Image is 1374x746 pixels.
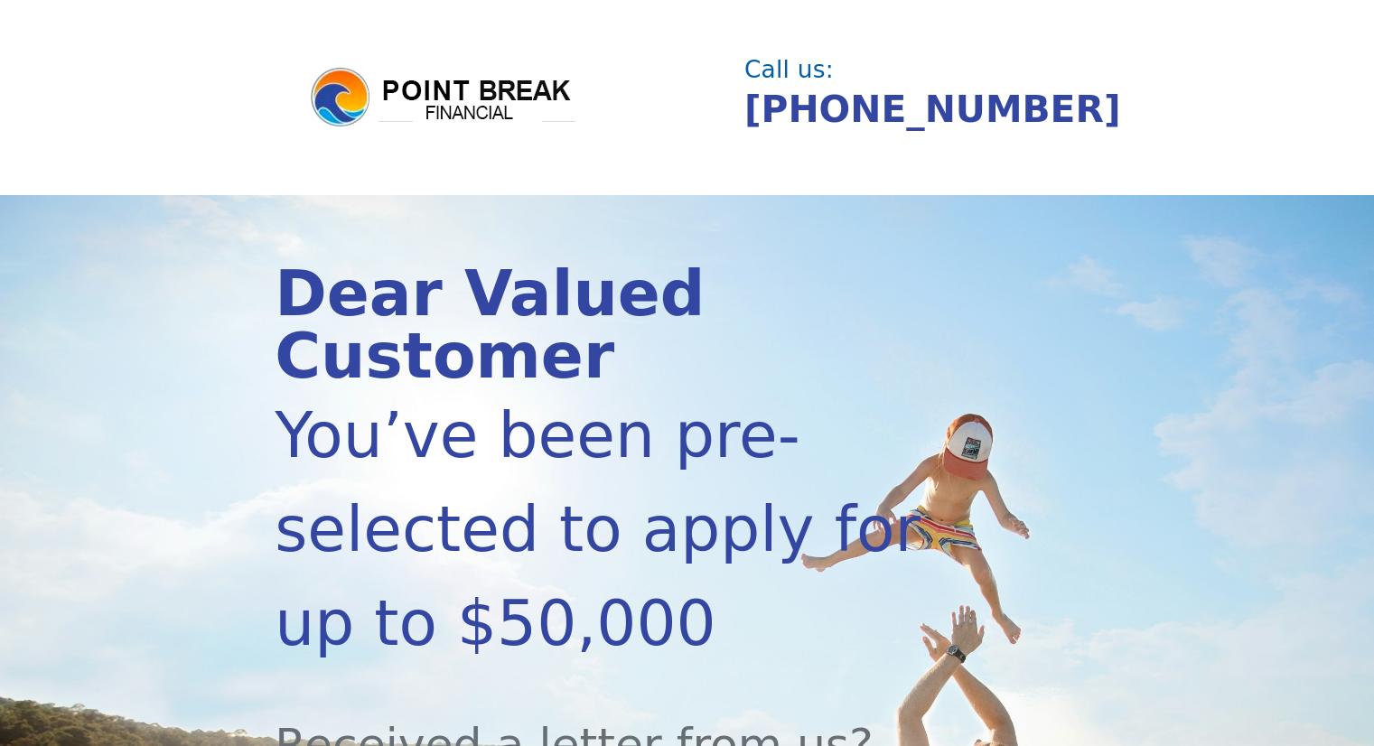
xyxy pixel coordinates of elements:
div: You’ve been pre-selected to apply for up to $50,000 [275,388,976,670]
div: Dear Valued Customer [275,263,976,388]
div: Call us: [744,58,1088,81]
img: logo.png [308,65,579,130]
a: [PHONE_NUMBER] [744,88,1121,131]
